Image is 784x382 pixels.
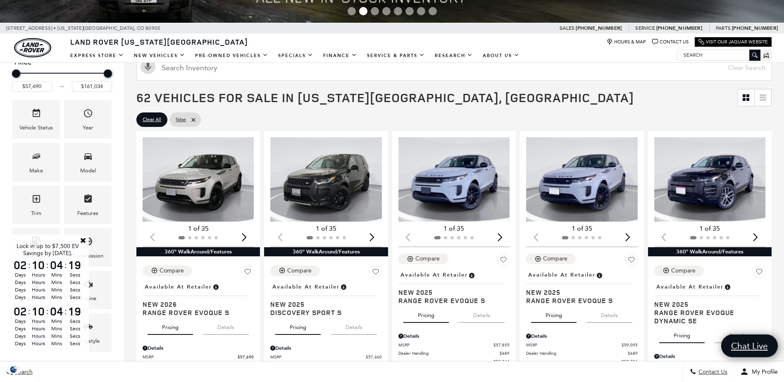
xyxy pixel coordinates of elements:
span: 80905 [145,23,160,33]
span: Vehicle is in stock and ready for immediate delivery. Due to demand, availability is subject to c... [212,282,219,291]
span: [STREET_ADDRESS] • [6,23,56,33]
span: MSRP [526,342,621,348]
div: Next slide [367,228,378,246]
span: $57,460 [366,354,382,360]
span: $59,784 [622,358,638,365]
a: MSRP $57,690 [143,354,254,360]
button: Save Vehicle [625,253,638,269]
span: Hours [31,325,46,332]
span: 10 [31,259,46,271]
button: Open user profile menu [734,361,784,382]
span: Secs [67,340,83,347]
span: Secs [67,294,83,301]
span: 19 [67,306,83,317]
span: New 2025 [654,300,759,308]
div: ModelModel [64,143,112,181]
span: New 2025 [526,288,631,296]
span: Make [31,149,41,166]
div: Trim [31,209,41,218]
div: Pricing Details - Discovery Sport S [270,344,381,352]
a: Available at RetailerNew 2025Range Rover Evoque Dynamic SE [654,281,765,325]
a: EXPRESS STORE [65,48,129,63]
a: Dealer Handling $689 [526,350,637,356]
span: Days [12,325,28,332]
span: 62 Vehicles for Sale in [US_STATE][GEOGRAPHIC_DATA], [GEOGRAPHIC_DATA] [136,89,634,106]
span: New 2025 [270,300,375,308]
a: Available at RetailerNew 2026Range Rover Evoque S [143,281,254,317]
a: Contact Us [652,39,689,45]
span: Days [12,340,28,347]
button: Compare Vehicle [270,265,320,276]
a: $59,784 [526,358,637,365]
div: Compare [671,267,696,275]
span: New 2026 [143,300,248,308]
span: $689 [500,350,510,356]
div: 1 of 35 [143,224,254,233]
a: MSRP $57,855 [398,342,510,348]
a: $58,544 [398,358,510,365]
div: Next slide [750,228,761,246]
span: Mins [49,279,64,286]
a: Research [430,48,478,63]
span: Hours [31,340,46,347]
span: MSRP [398,342,493,348]
span: Available at Retailer [528,270,596,279]
a: [STREET_ADDRESS] • [US_STATE][GEOGRAPHIC_DATA], CO 80905 [6,25,160,31]
span: Dealer Handling [526,350,627,356]
div: TransmissionTransmission [64,228,112,267]
div: Make [29,166,43,175]
button: Save Vehicle [369,265,382,281]
div: Compare [543,255,567,263]
a: MSRP $57,460 [270,354,381,360]
span: Mins [49,332,64,340]
span: Available at Retailer [400,270,468,279]
span: Hours [31,286,46,294]
div: Compare [287,267,312,275]
span: : [64,305,67,318]
button: details tab [586,305,632,323]
a: [PHONE_NUMBER] [576,25,622,31]
div: Maximum Price [104,69,112,78]
div: 1 of 35 [654,224,765,233]
button: Save Vehicle [241,265,254,281]
button: details tab [203,317,249,335]
span: Discovery Sport S [270,308,375,317]
a: Dealer Handling $689 [398,350,510,356]
span: Hours [31,271,46,279]
span: Secs [67,332,83,340]
div: 1 / 2 [526,137,639,222]
span: Secs [67,318,83,325]
span: My Profile [748,368,778,375]
div: Vehicle Status [19,123,53,132]
span: $59,095 [622,342,638,348]
div: FueltypeFueltype [12,228,60,267]
span: 04 [49,306,64,317]
span: Days [12,294,28,301]
span: Hours [31,318,46,325]
button: details tab [331,317,377,335]
span: Vehicle is in stock and ready for immediate delivery. Due to demand, availability is subject to c... [596,270,603,279]
a: Finance [318,48,362,63]
div: VehicleVehicle Status [12,100,60,138]
span: New 2025 [398,288,503,296]
span: Available at Retailer [145,282,212,291]
div: FeaturesFeatures [64,186,112,224]
span: Chat Live [727,340,772,351]
img: Land Rover [14,38,51,57]
button: details tab [715,325,760,343]
a: About Us [478,48,524,63]
a: Available at RetailerNew 2025Discovery Sport S [270,281,381,317]
input: Search Inventory [136,55,772,81]
input: Search [677,50,760,60]
a: Hours & Map [607,39,646,45]
div: Year [83,123,93,132]
div: YearYear [64,100,112,138]
span: 10 [31,306,46,317]
span: Contact Us [696,368,727,375]
a: land-rover [14,38,51,57]
section: Click to Open Cookie Consent Modal [4,365,23,374]
span: : [28,259,31,271]
span: : [64,259,67,271]
span: Range Rover Evoque S [398,296,503,305]
a: Available at RetailerNew 2025Range Rover Evoque S [526,269,637,305]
